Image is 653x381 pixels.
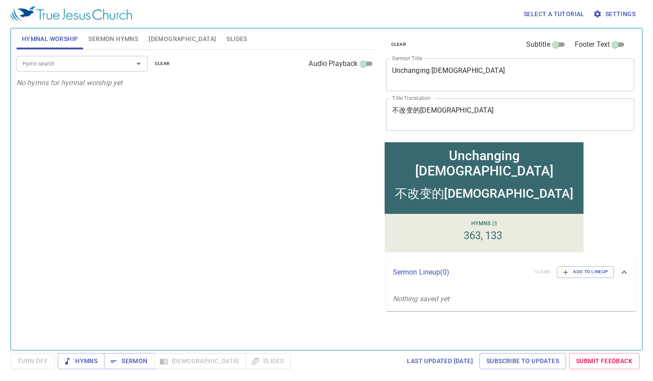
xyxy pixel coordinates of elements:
a: Last updated [DATE] [403,353,476,369]
span: Settings [595,9,636,20]
span: Select a tutorial [524,9,584,20]
span: Audio Playback [309,58,358,69]
span: Subtitle [526,39,550,50]
a: Subscribe to Updates [479,353,566,369]
textarea: Unchanging [DEMOGRAPHIC_DATA] [392,66,629,83]
span: Subscribe to Updates [486,356,559,367]
span: Submit Feedback [576,356,632,367]
p: Sermon Lineup ( 0 ) [393,267,528,278]
button: clear [386,39,412,50]
span: Last updated [DATE] [407,356,473,367]
div: Sermon Lineup(0)clearAdd to Lineup [386,257,637,286]
button: Sermon [104,353,154,369]
button: Add to Lineup [557,266,614,278]
span: Slides [226,34,247,45]
button: Select a tutorial [520,6,588,22]
span: Sermon [111,356,147,367]
button: Hymns [58,353,104,369]
span: Hymns [65,356,97,367]
button: clear [149,58,175,69]
img: True Jesus Church [10,6,132,22]
span: clear [391,41,406,48]
span: Footer Text [575,39,610,50]
button: Settings [591,6,639,22]
i: No hymns for hymnal worship yet [17,79,123,87]
a: Submit Feedback [569,353,639,369]
span: clear [155,60,170,68]
textarea: 不改变的[DEMOGRAPHIC_DATA] [392,106,629,123]
span: Sermon Hymns [88,34,138,45]
i: Nothing saved yet [393,295,450,303]
span: Add to Lineup [563,268,608,276]
button: Open [132,58,145,70]
span: Hymnal Worship [22,34,78,45]
span: [DEMOGRAPHIC_DATA] [149,34,216,45]
iframe: from-child [382,140,586,254]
